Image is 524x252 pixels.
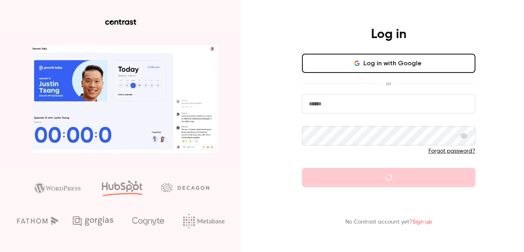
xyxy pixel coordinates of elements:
p: No Contrast account yet? [345,218,432,226]
a: Sign up [412,219,432,225]
img: decagon [161,183,209,192]
h4: Log in [371,26,406,42]
a: Forgot password? [428,148,475,154]
span: or [382,79,395,88]
button: Log in with Google [302,54,475,73]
